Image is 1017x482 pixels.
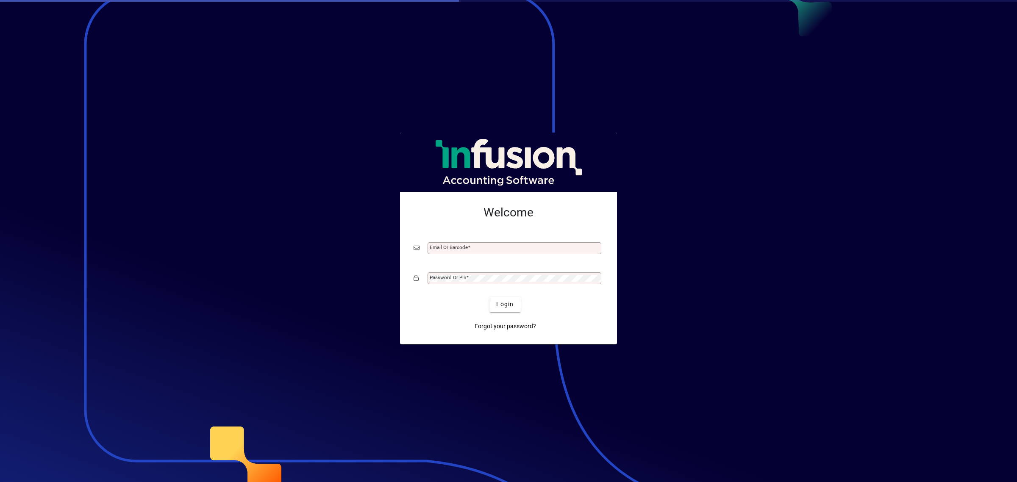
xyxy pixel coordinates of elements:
h2: Welcome [414,205,603,220]
mat-label: Password or Pin [430,274,466,280]
a: Forgot your password? [471,319,539,334]
button: Login [489,297,520,312]
mat-label: Email or Barcode [430,244,468,250]
span: Forgot your password? [475,322,536,331]
span: Login [496,300,514,309]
